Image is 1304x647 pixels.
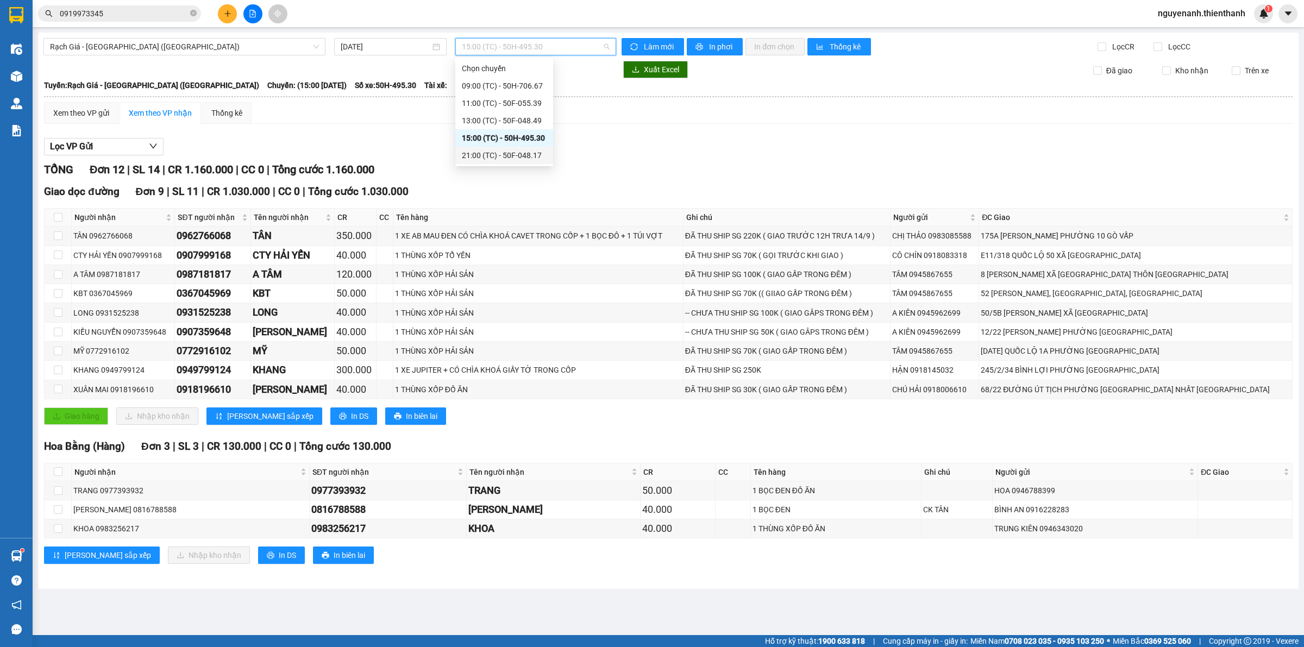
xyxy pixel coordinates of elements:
img: warehouse-icon [11,43,22,55]
div: 40.000 [336,324,374,340]
div: ĐÃ THU SHIP SG 70K ( GỌI TRƯỚC KHI GIAO ) [685,249,888,261]
span: [PERSON_NAME] sắp xếp [65,549,151,561]
div: 40.000 [336,248,374,263]
div: 0907999168 [177,248,248,263]
span: sync [630,43,640,52]
td: XUÂN MAI [251,380,335,399]
span: | [202,185,204,198]
div: TÂM 0945867655 [892,268,977,280]
div: 40.000 [642,502,713,517]
span: nguyenanh.thienthanh [1149,7,1254,20]
span: Người gửi [995,466,1187,478]
button: In đơn chọn [745,38,805,55]
div: 0367045969 [177,286,248,301]
div: 0907359648 [177,324,248,340]
td: 0931525238 [175,303,250,322]
span: Tên người nhận [469,466,629,478]
div: 1 BỌC ĐEN ĐỒ ĂN [753,485,919,497]
div: LONG [253,305,333,320]
td: 0772916102 [175,342,250,361]
div: ĐÃ THU SHIP SG 30K ( GIAO GẤP TRONG ĐÊM ) [685,384,888,395]
td: 0983256217 [310,519,467,538]
span: CC 0 [241,163,264,176]
button: Lọc VP Gửi [44,138,164,155]
div: 120.000 [336,267,374,282]
span: CR 1.160.000 [168,163,233,176]
span: Người gửi [893,211,968,223]
span: Đã giao [1102,65,1137,77]
div: KHANG [253,362,333,378]
div: TRANG [468,483,638,498]
div: Xem theo VP nhận [129,107,192,119]
span: | [162,163,165,176]
td: 0907359648 [175,323,250,342]
span: Thống kê [830,41,862,53]
td: KBT [251,284,335,303]
span: message [11,624,22,635]
span: In DS [351,410,368,422]
div: 09:00 (TC) - 50H-706.67 [462,80,547,92]
td: 0918196610 [175,380,250,399]
div: 50.000 [336,343,374,359]
span: CR 130.000 [207,440,261,453]
div: A KIÊN 0945962699 [892,307,977,319]
div: CHỊ THẢO 0983085588 [892,230,977,242]
div: XUÂN MAI 0918196610 [73,384,173,395]
span: Đơn 9 [136,185,165,198]
div: KBT 0367045969 [73,287,173,299]
td: TÂN [251,227,335,246]
th: CR [641,463,716,481]
div: [PERSON_NAME] [468,502,638,517]
b: Tuyến: Rạch Giá - [GEOGRAPHIC_DATA] ([GEOGRAPHIC_DATA]) [44,81,259,90]
div: 1 THÙNG XỐP TỔ YẾN [395,249,681,261]
span: close-circle [190,10,197,16]
span: 15:00 (TC) - 50H-495.30 [462,39,610,55]
span: Tổng cước 1.160.000 [272,163,374,176]
div: CTY HẢI YẾN 0907999168 [73,249,173,261]
span: | [294,440,297,453]
div: [PERSON_NAME] [253,382,333,397]
div: [DATE] QUỐC LỘ 1A PHƯỜNG [GEOGRAPHIC_DATA] [981,345,1290,357]
div: 11:00 (TC) - 50F-055.39 [462,97,547,109]
div: 0816788588 [311,502,465,517]
span: In phơi [709,41,734,53]
button: downloadNhập kho nhận [168,547,250,564]
span: Rạch Giá - Sài Gòn (Hàng Hoá) [50,39,319,55]
div: 1 THÙNG XỐP ĐỒ ĂN [753,523,919,535]
span: Người nhận [74,211,164,223]
th: Tên hàng [751,463,921,481]
span: CC 0 [269,440,291,453]
span: | [127,163,130,176]
div: HOA 0946788399 [994,485,1196,497]
td: LONG [251,303,335,322]
span: Tên người nhận [254,211,323,223]
div: 1 XE JUPITER + CÓ CHÌA KHOÁ GIẤY TỜ TRONG CỐP [395,364,681,376]
td: 0987181817 [175,265,250,284]
button: bar-chartThống kê [807,38,871,55]
span: bar-chart [816,43,825,52]
span: plus [224,10,231,17]
button: plus [218,4,237,23]
div: KHOA 0983256217 [73,523,308,535]
div: Chọn chuyến [462,62,547,74]
button: printerIn phơi [687,38,743,55]
div: 40.000 [336,305,374,320]
td: KHANG [251,361,335,380]
div: 13:00 (TC) - 50F-048.49 [462,115,547,127]
span: Tài xế: [424,79,447,91]
strong: 1900 633 818 [818,637,865,645]
span: SL 11 [172,185,199,198]
div: BÌNH AN 0916228283 [994,504,1196,516]
div: TRUNG KIÊN 0946343020 [994,523,1196,535]
div: 300.000 [336,362,374,378]
span: | [202,440,204,453]
div: KHANG 0949799124 [73,364,173,376]
span: ĐC Giao [982,211,1281,223]
div: 8 [PERSON_NAME] XÃ [GEOGRAPHIC_DATA] THÔN [GEOGRAPHIC_DATA] [981,268,1290,280]
button: syncLàm mới [622,38,684,55]
span: printer [339,412,347,421]
div: TÂN [253,228,333,243]
div: TÂN 0962766068 [73,230,173,242]
span: SĐT người nhận [312,466,455,478]
div: 1 THÙNG XỐP HẢI SẢN [395,307,681,319]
